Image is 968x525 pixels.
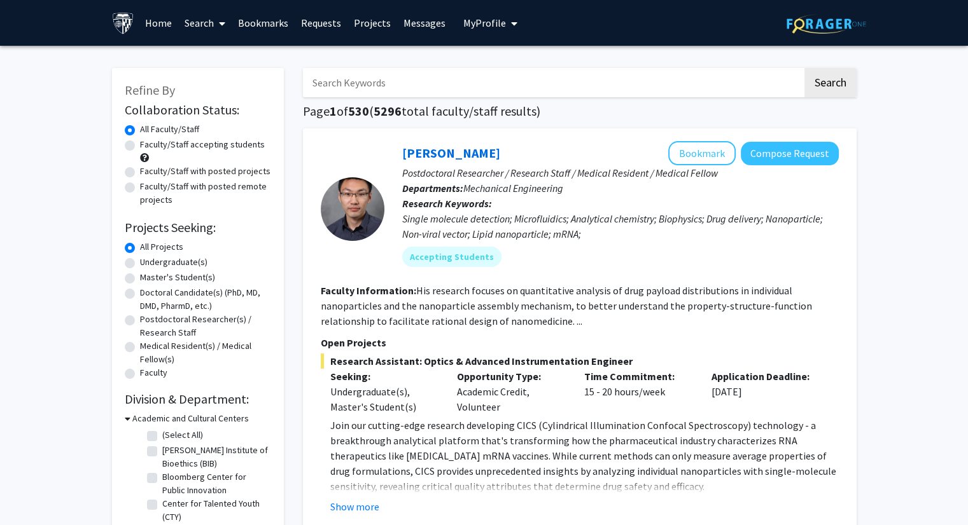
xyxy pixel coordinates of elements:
label: Medical Resident(s) / Medical Fellow(s) [140,339,271,366]
label: Master's Student(s) [140,271,215,284]
h2: Projects Seeking: [125,220,271,235]
button: Show more [330,499,379,514]
b: Departments: [402,182,463,194]
a: Bookmarks [232,1,295,45]
label: All Projects [140,240,183,254]
h2: Collaboration Status: [125,102,271,118]
div: 15 - 20 hours/week [575,369,702,414]
label: Faculty/Staff accepting students [140,138,265,151]
span: Refine By [125,82,175,98]
img: Johns Hopkins University Logo [112,12,134,34]
label: Postdoctoral Researcher(s) / Research Staff [140,313,271,339]
label: Doctoral Candidate(s) (PhD, MD, DMD, PharmD, etc.) [140,286,271,313]
a: Requests [295,1,347,45]
input: Search Keywords [303,68,803,97]
a: Search [178,1,232,45]
label: All Faculty/Staff [140,123,199,136]
p: Application Deadline: [712,369,820,384]
img: ForagerOne Logo [787,14,866,34]
label: Center for Talented Youth (CTY) [162,497,268,524]
label: [PERSON_NAME] Institute of Bioethics (BIB) [162,444,268,470]
span: 530 [348,103,369,119]
label: Faculty [140,366,167,379]
b: Research Keywords: [402,197,492,210]
fg-read-more: His research focuses on quantitative analysis of drug payload distributions in individual nanopar... [321,284,812,327]
label: (Select All) [162,428,203,442]
p: Postdoctoral Researcher / Research Staff / Medical Resident / Medical Fellow [402,165,839,181]
label: Faculty/Staff with posted remote projects [140,180,271,207]
p: Opportunity Type: [457,369,565,384]
a: Projects [347,1,397,45]
mat-chip: Accepting Students [402,247,502,267]
span: 1 [330,103,337,119]
div: [DATE] [702,369,829,414]
span: Research Assistant: Optics & Advanced Instrumentation Engineer [321,353,839,369]
h1: Page of ( total faculty/staff results) [303,104,857,119]
span: 5296 [374,103,402,119]
label: Bloomberg Center for Public Innovation [162,470,268,497]
h3: Academic and Cultural Centers [132,412,249,425]
span: Mechanical Engineering [463,182,563,194]
button: Compose Request to Sixuan Li [741,142,839,165]
button: Add Sixuan Li to Bookmarks [668,141,736,165]
label: Undergraduate(s) [140,256,207,269]
iframe: Chat [10,468,54,515]
p: Join our cutting-edge research developing CICS (Cylindrical Illumination Confocal Spectroscopy) t... [330,418,839,494]
div: Single molecule detection; Microfluidics; Analytical chemistry; Biophysics; Drug delivery; Nanopa... [402,211,839,242]
span: My Profile [463,17,506,29]
a: [PERSON_NAME] [402,145,500,161]
a: Messages [397,1,452,45]
button: Search [804,68,857,97]
b: Faculty Information: [321,284,416,297]
label: Faculty/Staff with posted projects [140,165,270,178]
p: Time Commitment: [584,369,692,384]
div: Undergraduate(s), Master's Student(s) [330,384,438,414]
p: Seeking: [330,369,438,384]
p: Open Projects [321,335,839,350]
a: Home [139,1,178,45]
h2: Division & Department: [125,392,271,407]
div: Academic Credit, Volunteer [447,369,575,414]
